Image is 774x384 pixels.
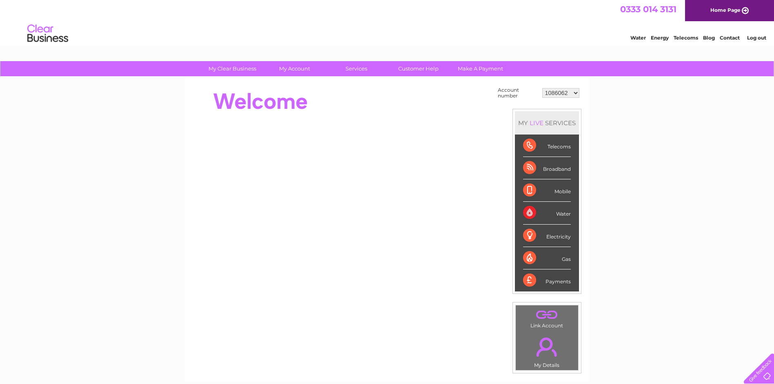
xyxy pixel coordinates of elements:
[27,21,69,46] img: logo.png
[496,85,540,101] td: Account number
[385,61,452,76] a: Customer Help
[515,305,579,331] td: Link Account
[323,61,390,76] a: Services
[523,179,571,202] div: Mobile
[630,35,646,41] a: Water
[620,4,676,14] a: 0333 014 3131
[523,269,571,291] div: Payments
[523,247,571,269] div: Gas
[515,331,579,371] td: My Details
[523,157,571,179] div: Broadband
[703,35,715,41] a: Blog
[720,35,740,41] a: Contact
[523,202,571,224] div: Water
[199,61,266,76] a: My Clear Business
[674,35,698,41] a: Telecoms
[747,35,766,41] a: Log out
[523,225,571,247] div: Electricity
[195,4,580,40] div: Clear Business is a trading name of Verastar Limited (registered in [GEOGRAPHIC_DATA] No. 3667643...
[523,135,571,157] div: Telecoms
[528,119,545,127] div: LIVE
[518,307,576,322] a: .
[651,35,669,41] a: Energy
[515,111,579,135] div: MY SERVICES
[261,61,328,76] a: My Account
[518,333,576,361] a: .
[447,61,514,76] a: Make A Payment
